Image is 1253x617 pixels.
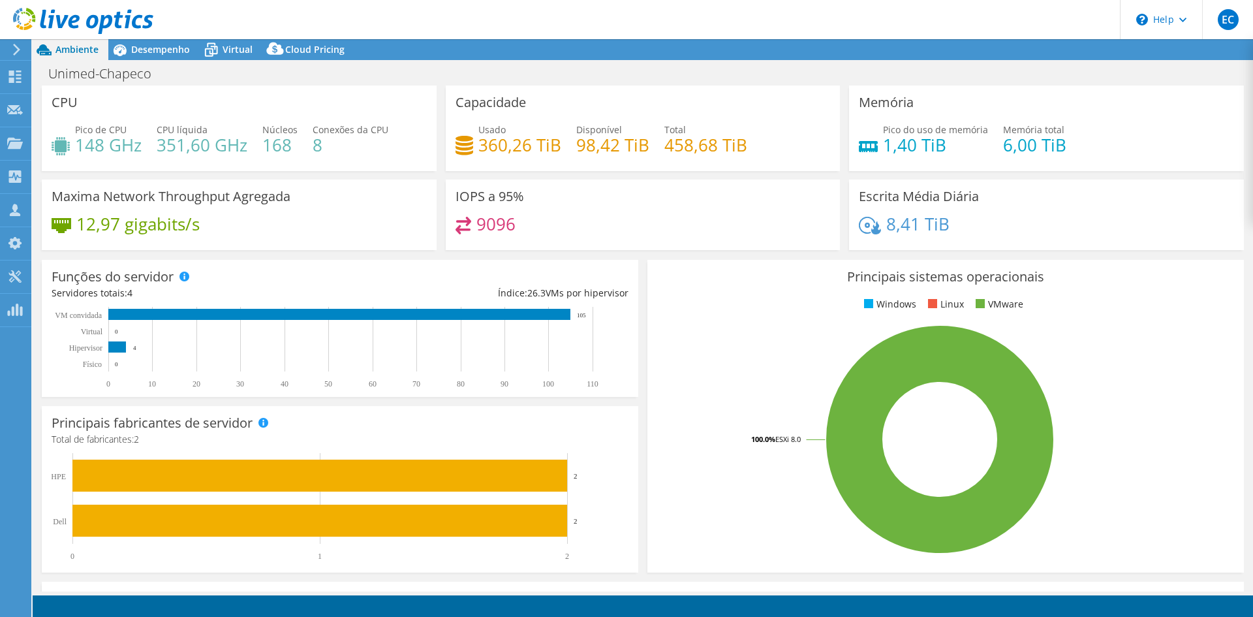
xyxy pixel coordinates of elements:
span: Desempenho [131,43,190,55]
text: 30 [236,379,244,388]
h3: Memória [859,95,914,110]
span: Núcleos [262,123,298,136]
span: Pico do uso de memória [883,123,988,136]
h4: 6,00 TiB [1003,138,1066,152]
div: Índice: VMs por hipervisor [340,286,628,300]
span: Disponível [576,123,622,136]
text: 100 [542,379,554,388]
tspan: ESXi 8.0 [775,434,801,444]
span: Pico de CPU [75,123,127,136]
text: 20 [193,379,200,388]
div: Servidores totais: [52,286,340,300]
text: 0 [106,379,110,388]
h4: 98,42 TiB [576,138,649,152]
text: HPE [51,472,66,481]
text: 0 [115,328,118,335]
text: 110 [587,379,598,388]
text: 0 [70,552,74,561]
h3: Maxima Network Throughput Agregada [52,189,290,204]
h3: IOPS a 95% [456,189,524,204]
h4: 9096 [476,217,516,231]
text: Hipervisor [69,343,102,353]
h3: Capacidade [456,95,526,110]
h3: Principais sistemas operacionais [657,270,1234,284]
text: 40 [281,379,288,388]
li: VMware [972,297,1023,311]
h4: 168 [262,138,298,152]
h4: 458,68 TiB [664,138,747,152]
span: 4 [127,287,132,299]
text: 4 [133,345,136,351]
h3: Funções do servidor [52,270,174,284]
svg: \n [1136,14,1148,25]
text: Virtual [81,327,103,336]
span: 2 [134,433,139,445]
span: Usado [478,123,506,136]
span: Ambiente [55,43,99,55]
tspan: 100.0% [751,434,775,444]
span: Conexões da CPU [313,123,388,136]
text: 90 [501,379,508,388]
h4: 360,26 TiB [478,138,561,152]
h3: Escrita Média Diária [859,189,979,204]
h3: Principais fabricantes de servidor [52,416,253,430]
text: 70 [412,379,420,388]
li: Windows [861,297,916,311]
span: Memória total [1003,123,1064,136]
text: 80 [457,379,465,388]
span: CPU líquida [157,123,208,136]
text: 10 [148,379,156,388]
text: 1 [318,552,322,561]
text: Dell [53,517,67,526]
text: 105 [577,312,586,319]
text: 2 [574,517,578,525]
text: VM convidada [55,311,102,320]
tspan: Físico [83,360,102,369]
h3: CPU [52,95,78,110]
h4: Total de fabricantes: [52,432,628,447]
text: 60 [369,379,377,388]
span: Cloud Pricing [285,43,345,55]
h4: 12,97 gigabits/s [76,217,200,231]
span: 26.3 [527,287,546,299]
text: 2 [574,472,578,480]
h1: Unimed-Chapeco [42,67,172,81]
span: Total [664,123,686,136]
h4: 8 [313,138,388,152]
text: 0 [115,361,118,368]
span: EC [1218,9,1239,30]
li: Linux [925,297,964,311]
span: Virtual [223,43,253,55]
h4: 148 GHz [75,138,142,152]
text: 50 [324,379,332,388]
h4: 1,40 TiB [883,138,988,152]
h4: 8,41 TiB [886,217,950,231]
h4: 351,60 GHz [157,138,247,152]
text: 2 [565,552,569,561]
